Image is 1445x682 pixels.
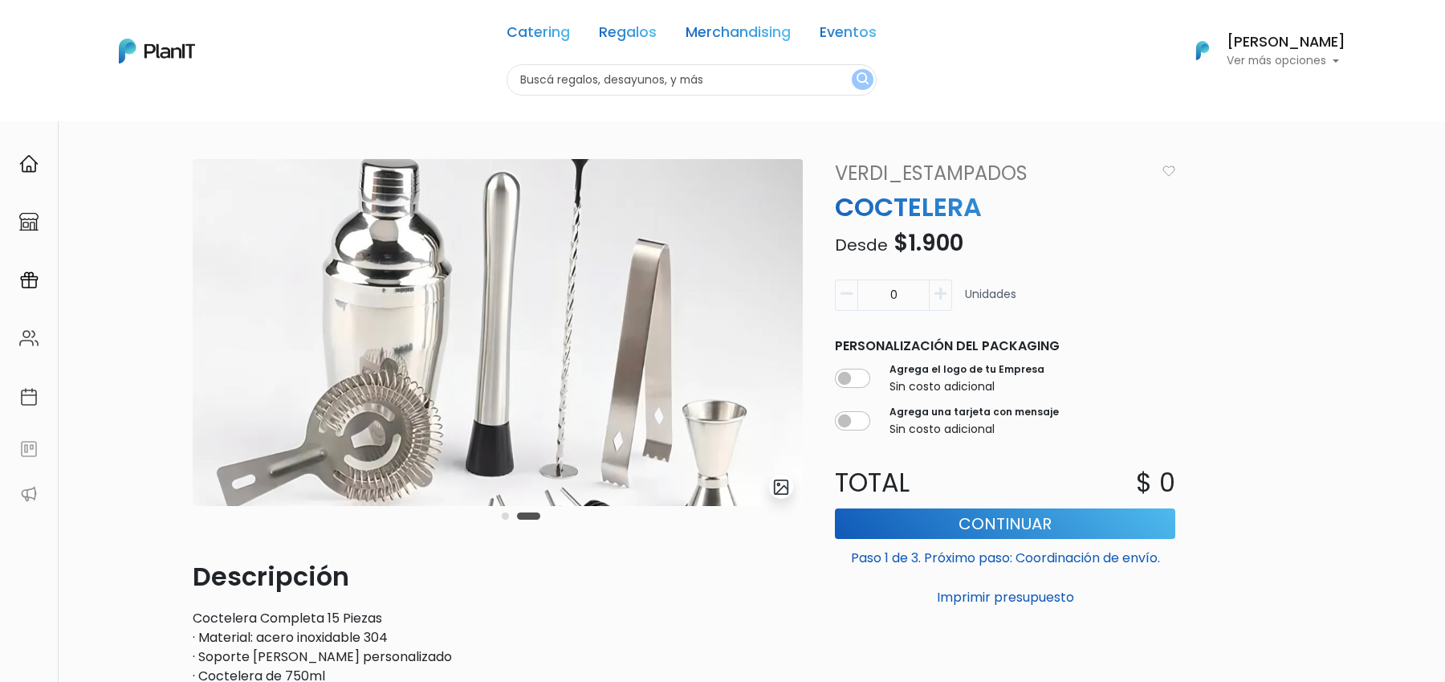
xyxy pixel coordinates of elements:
[835,234,888,256] span: Desde
[19,439,39,459] img: feedback-78b5a0c8f98aac82b08bfc38622c3050aee476f2c9584af64705fc4e61158814.svg
[825,188,1185,227] p: COCTELERA
[825,464,1005,502] p: Total
[889,362,1044,377] label: Agrega el logo de tu Empresa
[1162,165,1175,177] img: heart_icon
[517,513,540,520] button: Carousel Page 2 (Current Slide)
[889,405,1059,419] label: Agrega una tarjeta con mensaje
[1227,55,1345,67] p: Ver más opciones
[1185,33,1220,68] img: PlanIt Logo
[1175,30,1345,71] button: PlanIt Logo [PERSON_NAME] Ver más opciones
[19,154,39,174] img: home-e721727adea9d79c4d83392d1f703f7f8bce08238fde08b1acbfd93340b81755.svg
[835,542,1175,568] p: Paso 1 de 3. Próximo paso: Coordinación de envío.
[825,159,1155,188] a: VERDI_ESTAMPADOS
[498,506,544,525] div: Carousel Pagination
[193,557,803,596] p: Descripción
[835,584,1175,611] button: Imprimir presupuesto
[19,329,39,348] img: people-662611757002400ad9ed0e3c099ab2801c6687ba6c219adb57efc949bc21e19d.svg
[893,227,963,259] span: $1.900
[19,387,39,406] img: calendar-87d922413cdce8b2cf7b7f5f62616a5cf9e4887200fb71536465627b3292af00.svg
[507,26,570,45] a: Catering
[119,39,195,63] img: PlanIt Logo
[19,484,39,504] img: partners-52edf745621dab592f3b2c58e3bca9d71375a7ef29c3b500c9f145b62cc070d4.svg
[507,64,877,96] input: Buscá regalos, desayunos, y más
[686,26,791,45] a: Merchandising
[193,159,803,506] img: 6A010529-FE59-41AF-9BF5-8E0BA2C8E5DE.jpeg
[820,26,877,45] a: Eventos
[19,271,39,290] img: campaigns-02234683943229c281be62815700db0a1741e53638e28bf9629b52c665b00959.svg
[502,513,509,520] button: Carousel Page 1
[965,286,1016,317] p: Unidades
[889,378,1044,395] p: Sin costo adicional
[889,421,1059,438] p: Sin costo adicional
[857,72,869,88] img: search_button-432b6d5273f82d61273b3651a40e1bd1b912527efae98b1b7a1b2c0702e16a8d.svg
[599,26,657,45] a: Regalos
[835,508,1175,539] button: Continuar
[1136,464,1175,502] p: $ 0
[772,478,791,496] img: gallery-light
[835,337,1175,356] p: Personalización del packaging
[1227,35,1345,50] h6: [PERSON_NAME]
[19,212,39,231] img: marketplace-4ceaa7011d94191e9ded77b95e3339b90024bf715f7c57f8cf31f2d8c509eaba.svg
